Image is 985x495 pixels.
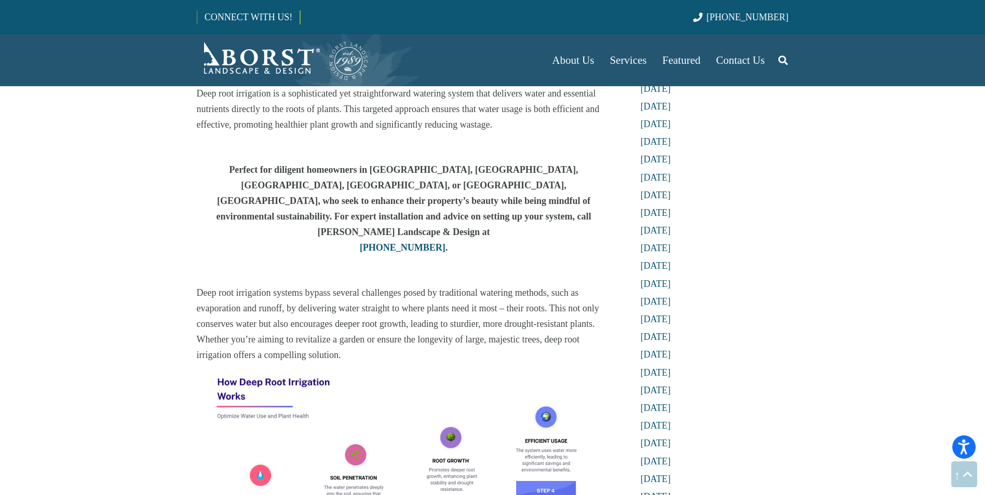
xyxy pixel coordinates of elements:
a: [DATE] [641,279,671,289]
a: [DATE] [641,208,671,218]
a: CONNECT WITH US! [197,5,300,30]
strong: Perfect for diligent homeowners in [GEOGRAPHIC_DATA], [GEOGRAPHIC_DATA], [GEOGRAPHIC_DATA], [GEOG... [216,164,591,237]
a: [DATE] [641,119,671,129]
a: [DATE] [641,136,671,147]
a: [DATE] [641,172,671,183]
p: Deep root irrigation is a sophisticated yet straightforward watering system that delivers water a... [197,86,611,132]
a: [DATE] [641,332,671,342]
a: [DATE] [641,456,671,466]
a: [DATE] [641,438,671,448]
span: [PHONE_NUMBER] [707,12,789,22]
span: Services [610,54,646,66]
a: [DATE] [641,367,671,378]
a: [DATE] [641,154,671,164]
a: [DATE] [641,101,671,112]
a: Contact Us [708,34,773,86]
span: Featured [663,54,700,66]
a: [DATE] [641,403,671,413]
a: [DATE] [641,190,671,200]
a: About Us [544,34,602,86]
p: Deep root irrigation systems bypass several challenges posed by traditional watering methods, suc... [197,285,611,363]
a: Back to top [951,461,977,487]
a: [DATE] [641,260,671,271]
a: [DATE] [641,243,671,253]
strong: . [360,242,448,253]
a: [DATE] [641,385,671,395]
span: Contact Us [716,54,765,66]
a: [DATE] [641,314,671,324]
a: Featured [655,34,708,86]
a: [DATE] [641,474,671,484]
a: Search [773,47,793,73]
a: [DATE] [641,296,671,307]
a: [DATE] [641,349,671,360]
a: [DATE] [641,420,671,431]
a: [PHONE_NUMBER] [693,12,788,22]
a: [PHONE_NUMBER] [360,242,446,253]
a: [DATE] [641,225,671,236]
a: [DATE] [641,84,671,94]
span: About Us [552,54,594,66]
a: Borst-Logo [197,39,369,81]
a: Services [602,34,654,86]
